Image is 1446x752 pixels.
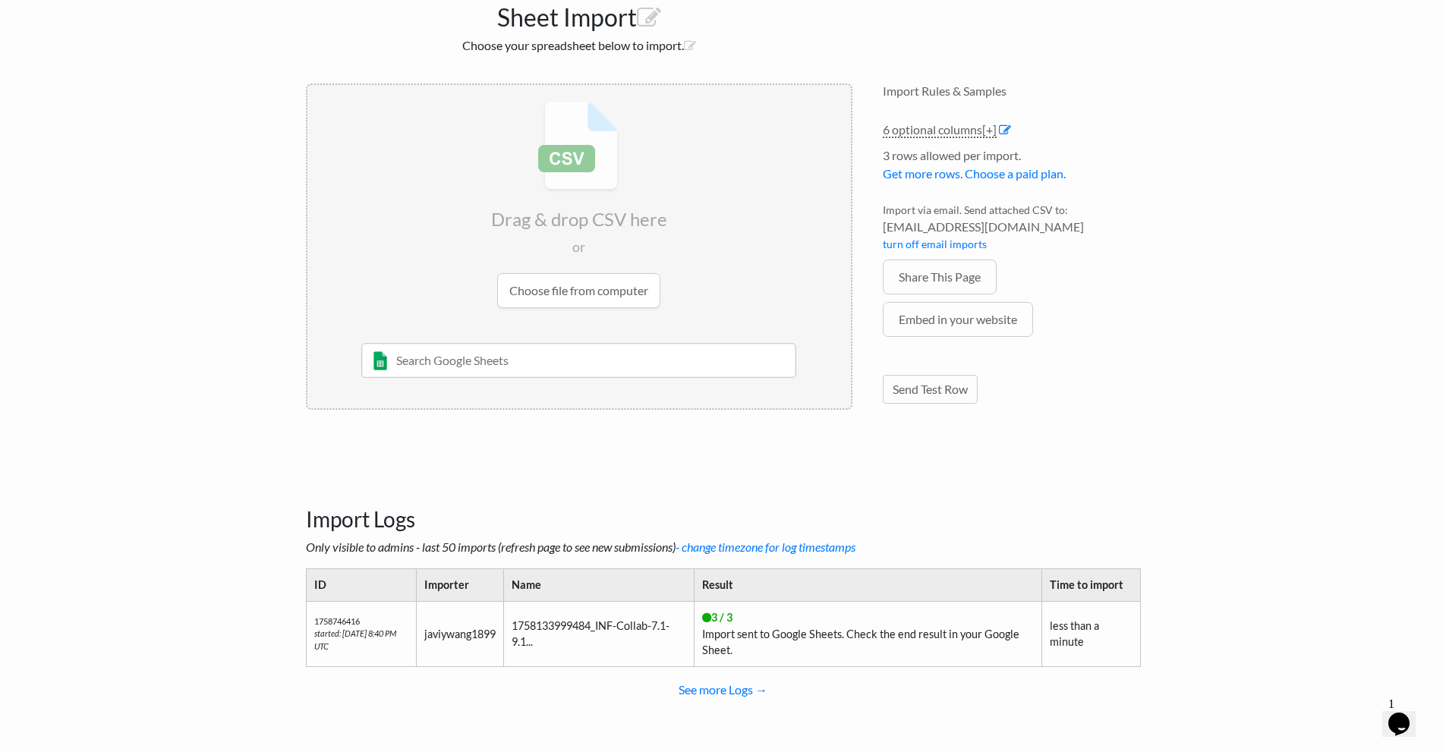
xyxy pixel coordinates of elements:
[883,146,1141,190] li: 3 rows allowed per import.
[883,302,1033,337] a: Embed in your website
[883,238,987,250] a: turn off email imports
[695,601,1041,666] td: Import sent to Google Sheets. Check the end result in your Google Sheet.
[883,122,997,138] a: 6 optional columns[+]
[676,540,855,554] a: - change timezone for log timestamps
[1041,569,1140,602] th: Time to import
[883,260,997,294] a: Share This Page
[306,601,417,666] td: 1758746416
[314,628,396,651] i: started: [DATE] 8:40 PM UTC
[504,569,695,602] th: Name
[883,83,1141,98] h4: Import Rules & Samples
[306,569,417,602] th: ID
[1041,601,1140,666] td: less than a minute
[306,38,852,52] h2: Choose your spreadsheet below to import.
[702,611,732,624] span: 3 / 3
[306,675,1141,705] a: See more Logs →
[1382,691,1431,737] iframe: chat widget
[883,218,1141,236] span: [EMAIL_ADDRESS][DOMAIN_NAME]
[695,569,1041,602] th: Result
[361,343,796,378] input: Search Google Sheets
[883,375,978,404] a: Send Test Row
[417,569,504,602] th: Importer
[982,122,997,137] span: [+]
[417,601,504,666] td: javiywang1899
[883,202,1141,260] li: Import via email. Send attached CSV to:
[883,166,1066,181] a: Get more rows. Choose a paid plan.
[306,540,855,554] i: Only visible to admins - last 50 imports (refresh page to see new submissions)
[504,601,695,666] td: 1758133999484_INF-Collab-7.1-9.1...
[306,469,1141,533] h3: Import Logs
